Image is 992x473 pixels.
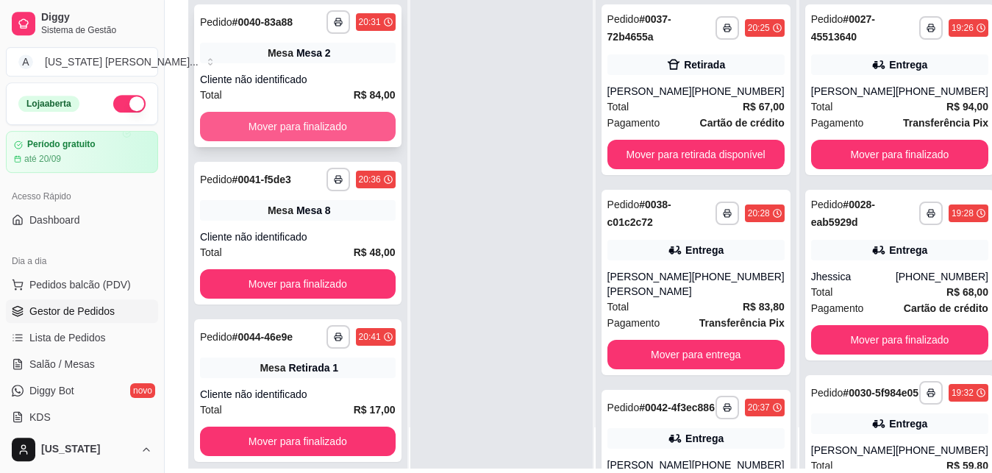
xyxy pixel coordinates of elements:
a: Dashboard [6,208,158,232]
span: Mesa [268,203,293,218]
span: Pagamento [811,115,864,131]
div: [PHONE_NUMBER] [896,269,988,284]
div: 20:37 [748,402,770,413]
strong: R$ 59,80 [946,460,988,472]
strong: R$ 17,00 [354,404,396,416]
div: Entrega [685,243,724,257]
strong: # 0040-83a88 [232,16,293,28]
span: Gestor de Pedidos [29,304,115,319]
span: Pedido [607,199,640,210]
span: Diggy Bot [29,383,74,398]
button: Select a team [6,47,158,77]
button: Alterar Status [113,95,146,113]
div: Cliente não identificado [200,72,396,87]
span: [US_STATE] [41,443,135,456]
strong: R$ 84,00 [354,89,396,101]
div: Mesa 2 [296,46,331,60]
strong: R$ 67,00 [743,101,785,113]
span: Mesa [260,360,285,375]
span: Total [607,299,629,315]
div: 20:31 [359,16,381,28]
div: [PERSON_NAME] [607,84,692,99]
div: Entrega [889,243,927,257]
div: [PERSON_NAME] [811,84,896,99]
span: Total [200,244,222,260]
article: até 20/09 [24,153,61,165]
span: Pagamento [607,315,660,331]
span: Pedido [811,199,843,210]
span: Dashboard [29,213,80,227]
div: [PERSON_NAME] [PERSON_NAME] [607,269,692,299]
span: Mesa [268,46,293,60]
div: Retirada 1 [288,360,338,375]
a: Gestor de Pedidos [6,299,158,323]
div: 20:28 [748,207,770,219]
div: 20:36 [359,174,381,185]
strong: Transferência Pix [699,317,785,329]
button: Mover para finalizado [200,427,396,456]
div: Loja aberta [18,96,79,112]
button: Mover para retirada disponível [607,140,785,169]
a: KDS [6,405,158,429]
div: [PERSON_NAME] [607,458,692,472]
button: Mover para finalizado [811,325,988,355]
strong: # 0041-f5de3 [232,174,291,185]
div: Jhessica [811,269,896,284]
span: Pedido [607,402,640,413]
strong: # 0027-45513640 [811,13,875,43]
a: DiggySistema de Gestão [6,6,158,41]
span: Diggy [41,11,152,24]
div: 20:41 [359,331,381,343]
span: Total [607,99,629,115]
span: Total [811,284,833,300]
div: [PHONE_NUMBER] [896,443,988,458]
a: Período gratuitoaté 20/09 [6,131,158,173]
strong: Cartão de crédito [904,302,988,314]
span: Salão / Mesas [29,357,95,371]
strong: Transferência Pix [903,117,988,129]
span: KDS [29,410,51,424]
strong: R$ 83,80 [743,301,785,313]
a: Diggy Botnovo [6,379,158,402]
div: Acesso Rápido [6,185,158,208]
a: Salão / Mesas [6,352,158,376]
span: Pedido [811,387,843,399]
span: Lista de Pedidos [29,330,106,345]
strong: # 0044-46e9e [232,331,293,343]
div: Cliente não identificado [200,230,396,244]
strong: # 0028-eab5929d [811,199,875,228]
span: Pedido [200,174,232,185]
button: Pedidos balcão (PDV) [6,273,158,296]
span: Total [200,87,222,103]
div: 19:26 [952,22,974,34]
div: [US_STATE] [PERSON_NAME] ... [45,54,199,69]
strong: R$ 48,00 [354,246,396,258]
strong: # 0038-c01c2c72 [607,199,671,228]
div: [PHONE_NUMBER] [692,458,785,472]
button: Mover para finalizado [200,112,396,141]
div: 19:28 [952,207,974,219]
span: Pedido [811,13,843,25]
div: [PHONE_NUMBER] [692,269,785,299]
strong: R$ 94,00 [946,101,988,113]
strong: Cartão de crédito [700,117,785,129]
div: Dia a dia [6,249,158,273]
div: Mesa 8 [296,203,331,218]
span: Sistema de Gestão [41,24,152,36]
div: Cliente não identificado [200,387,396,402]
div: Entrega [889,57,927,72]
span: Pedido [607,13,640,25]
span: Pagamento [607,115,660,131]
span: Total [811,99,833,115]
div: [PERSON_NAME] [811,443,896,458]
button: Mover para finalizado [811,140,988,169]
strong: # 0037-72b4655a [607,13,671,43]
button: Mover para entrega [607,340,785,369]
span: Pagamento [811,300,864,316]
strong: # 0030-5f984e05 [843,387,918,399]
a: Lista de Pedidos [6,326,158,349]
div: Retirada [684,57,725,72]
strong: R$ 68,00 [946,286,988,298]
div: 20:25 [748,22,770,34]
div: 19:32 [952,387,974,399]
